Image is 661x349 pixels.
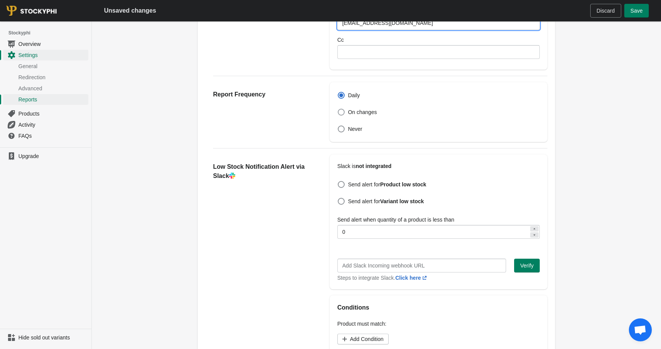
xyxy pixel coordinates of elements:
img: Slack [229,173,235,179]
span: Reports [18,96,87,103]
button: Discard [590,4,621,18]
a: Products [3,108,88,119]
a: Advanced [3,83,88,94]
a: Settings [3,49,88,60]
span: Never [348,125,362,133]
span: Advanced [18,85,87,92]
a: Reports [3,94,88,105]
h2: Report Frequency [213,90,314,99]
span: Add Condition [350,336,384,342]
b: Variant low stock [380,198,424,204]
p: Slack is [337,162,540,170]
a: Overview [3,38,88,49]
span: On changes [348,108,377,116]
span: Activity [18,121,87,129]
span: Verify [520,263,534,269]
button: Verify [514,259,540,272]
label: Cc [337,36,344,44]
span: Upgrade [18,152,87,160]
span: Settings [18,51,87,59]
p: Product must match: [337,320,540,328]
a: Click here [395,275,428,281]
span: Hide sold out variants [18,334,87,341]
a: Open chat [629,318,652,341]
a: Activity [3,119,88,130]
span: Products [18,110,87,117]
span: Overview [18,40,87,48]
a: Upgrade [3,151,88,161]
h2: Low Stock Notification Alert via Slack [213,162,314,181]
h2: Unsaved changes [104,6,156,15]
h2: Conditions [337,303,540,312]
input: Add Slack Incoming webhook URL [337,259,506,272]
a: Redirection [3,72,88,83]
span: Save [630,8,643,14]
a: FAQs [3,130,88,141]
span: Send alert for [348,181,427,188]
span: Daily [348,91,360,99]
span: FAQs [18,132,87,140]
a: Hide sold out variants [3,332,88,343]
div: Steps to integrate Slack. [337,274,506,282]
span: General [18,62,87,70]
b: Product low stock [380,181,427,188]
input: abc@gmail.com [337,16,540,30]
span: Redirection [18,73,87,81]
a: General [3,60,88,72]
span: Stockyphi [8,29,91,37]
button: Save [624,4,649,18]
b: not integrated [356,163,391,169]
label: Send alert when quantity of a product is less than [337,216,454,223]
span: Send alert for [348,197,424,205]
span: Discard [597,8,615,14]
button: Add Condition [337,334,389,344]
